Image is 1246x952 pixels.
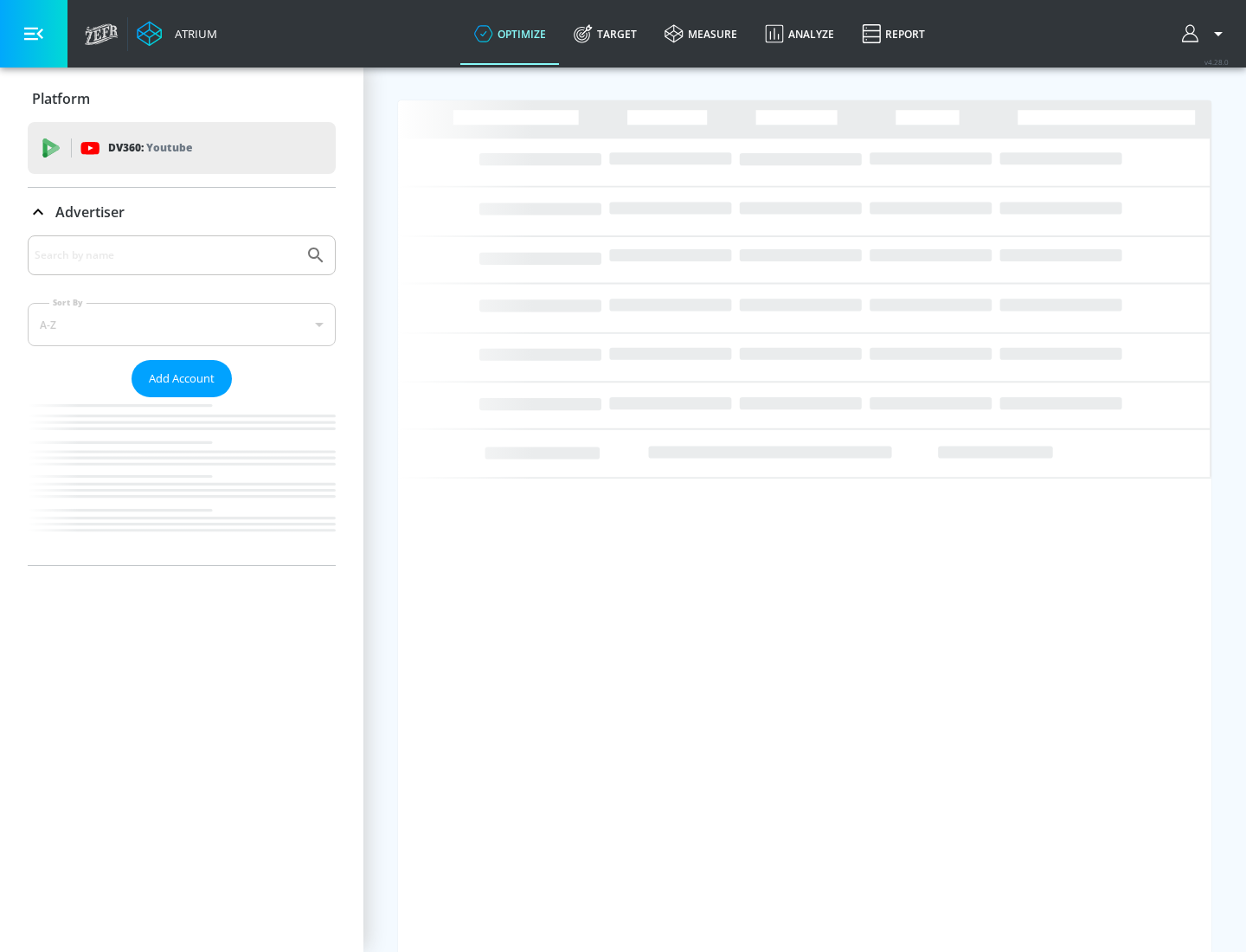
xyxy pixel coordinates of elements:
a: Target [560,3,651,65]
div: DV360: Youtube [28,122,336,174]
div: A-Z [28,303,336,346]
a: Analyze [751,3,848,65]
input: Search by name [35,244,297,267]
div: Atrium [168,26,217,42]
p: Youtube [146,138,192,157]
label: Sort By [49,297,87,308]
p: Advertiser [55,203,125,222]
a: optimize [460,3,560,65]
div: Platform [28,74,336,123]
nav: list of Advertiser [28,397,336,565]
div: Advertiser [28,188,336,236]
span: Add Account [149,369,215,389]
a: Report [848,3,939,65]
p: DV360: [108,138,192,158]
span: v 4.28.0 [1204,57,1229,67]
a: Atrium [137,21,217,47]
div: Advertiser [28,235,336,565]
p: Platform [32,89,90,108]
a: measure [651,3,751,65]
button: Add Account [132,360,232,397]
